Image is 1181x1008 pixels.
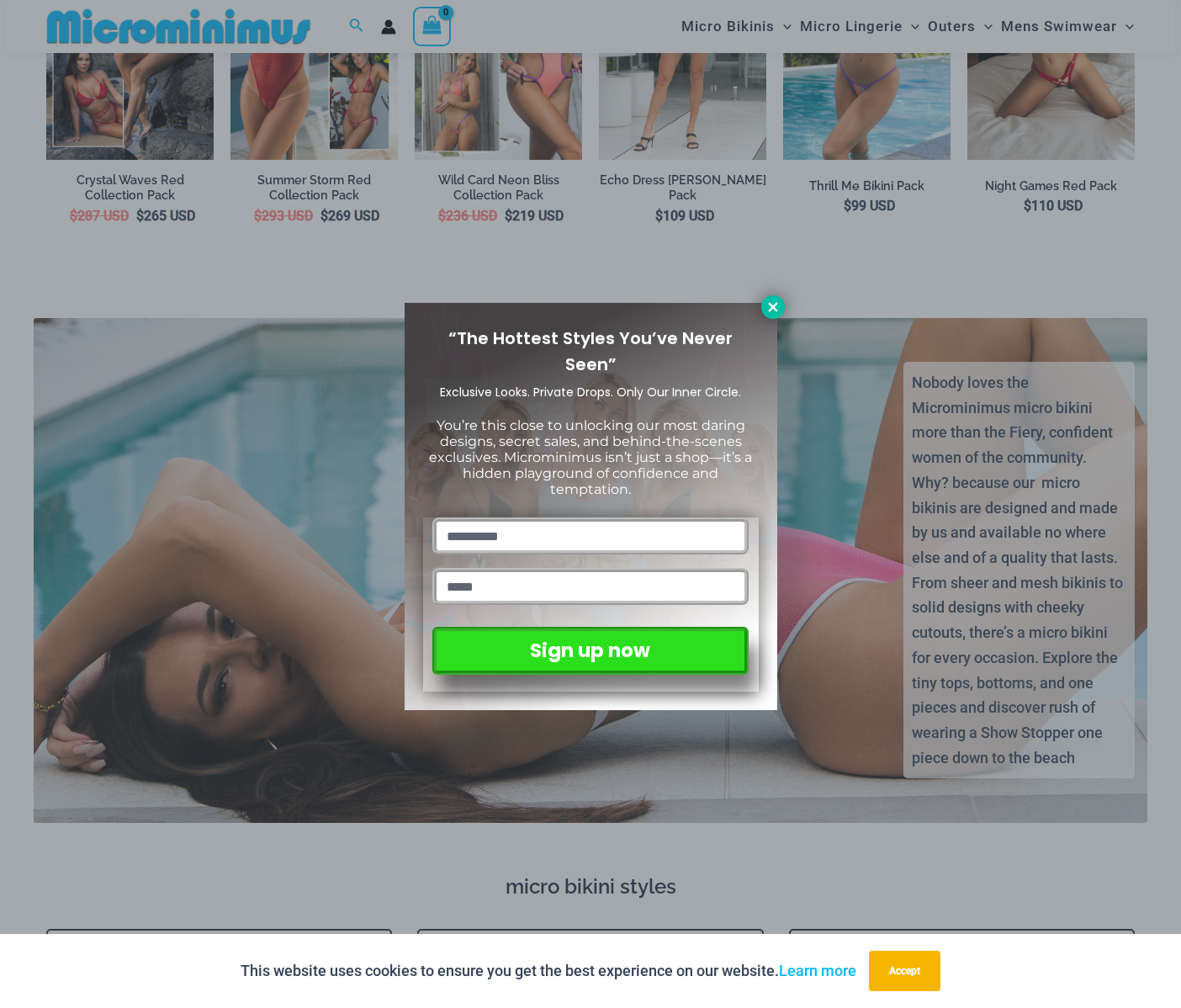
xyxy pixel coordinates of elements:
a: Learn more [779,962,856,979]
button: Sign up now [432,627,748,675]
button: Accept [869,951,940,991]
span: Exclusive Looks. Private Drops. Only Our Inner Circle. [440,384,741,401]
span: You’re this close to unlocking our most daring designs, secret sales, and behind-the-scenes exclu... [429,417,752,498]
span: “The Hottest Styles You’ve Never Seen” [448,326,733,376]
button: Close [761,295,785,319]
p: This website uses cookies to ensure you get the best experience on our website. [241,958,856,984]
